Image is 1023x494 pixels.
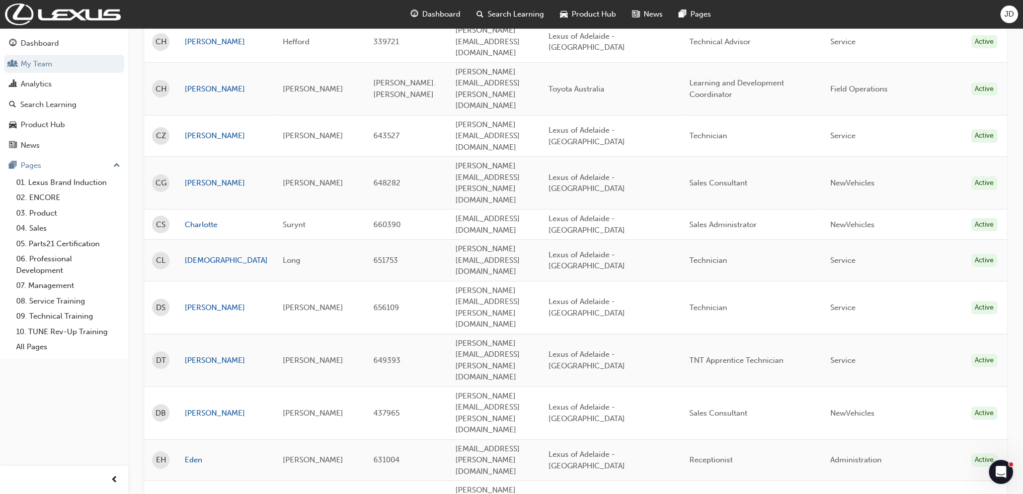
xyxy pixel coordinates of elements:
div: Active [971,82,997,96]
span: CH [155,36,167,48]
button: Pages [4,156,124,175]
span: JD [1004,9,1014,20]
span: guage-icon [411,8,418,21]
div: News [21,140,40,151]
a: [PERSON_NAME] [185,177,268,189]
span: [PERSON_NAME] [283,131,343,140]
span: TNT Apprentice Technician [689,356,783,365]
span: CG [155,177,167,189]
a: 03. Product [12,206,124,221]
a: 02. ENCORE [12,190,124,206]
span: Administration [830,455,882,464]
div: Active [971,407,997,420]
button: DashboardMy TeamAnalyticsSearch LearningProduct HubNews [4,32,124,156]
span: Long [283,256,300,265]
div: Active [971,218,997,232]
div: Active [971,301,997,315]
span: car-icon [560,8,568,21]
div: Active [971,254,997,267]
span: [PERSON_NAME][EMAIL_ADDRESS][PERSON_NAME][DOMAIN_NAME] [455,161,520,205]
span: Lexus of Adelaide - [GEOGRAPHIC_DATA] [548,403,625,423]
span: Lexus of Adelaide - [GEOGRAPHIC_DATA] [548,173,625,193]
span: CH [155,83,167,95]
span: search-icon [9,101,16,110]
span: DS [156,302,166,314]
a: News [4,136,124,155]
span: [PERSON_NAME][EMAIL_ADDRESS][DOMAIN_NAME] [455,120,520,152]
a: 06. Professional Development [12,251,124,278]
iframe: Intercom live chat [989,460,1013,484]
span: NewVehicles [830,409,875,418]
a: car-iconProduct Hub [552,4,624,25]
div: Active [971,129,997,143]
a: 08. Service Training [12,293,124,309]
span: 643527 [373,131,400,140]
span: 656109 [373,303,399,312]
a: Analytics [4,75,124,93]
a: 05. Parts21 Certification [12,236,124,252]
span: Technician [689,131,727,140]
span: [PERSON_NAME][EMAIL_ADDRESS][PERSON_NAME][DOMAIN_NAME] [455,339,520,382]
span: 651753 [373,256,398,265]
a: [PERSON_NAME] [185,408,268,419]
span: [PERSON_NAME][EMAIL_ADDRESS][DOMAIN_NAME] [455,244,520,276]
span: chart-icon [9,80,17,89]
span: Sales Consultant [689,178,747,187]
img: Trak [5,4,121,25]
a: search-iconSearch Learning [468,4,552,25]
span: pages-icon [679,8,686,21]
span: CS [156,219,166,231]
span: [EMAIL_ADDRESS][PERSON_NAME][DOMAIN_NAME] [455,444,520,476]
span: Sales Administrator [689,220,757,229]
a: [PERSON_NAME] [185,355,268,366]
span: news-icon [632,8,640,21]
span: News [644,9,663,20]
a: 04. Sales [12,221,124,236]
span: Service [830,37,855,46]
div: Active [971,35,997,49]
a: All Pages [12,339,124,355]
span: Lexus of Adelaide - [GEOGRAPHIC_DATA] [548,250,625,271]
div: Product Hub [21,119,65,131]
span: 649393 [373,356,401,365]
a: Eden [185,454,268,466]
span: DT [156,355,166,366]
span: Technical Advisor [689,37,751,46]
div: Dashboard [21,38,59,49]
span: Technician [689,303,727,312]
span: Lexus of Adelaide - [GEOGRAPHIC_DATA] [548,450,625,470]
span: DB [155,408,166,419]
span: Field Operations [830,84,888,93]
a: Product Hub [4,116,124,134]
span: [PERSON_NAME] [283,356,343,365]
span: 631004 [373,455,400,464]
span: Lexus of Adelaide - [GEOGRAPHIC_DATA] [548,126,625,146]
span: [PERSON_NAME][EMAIL_ADDRESS][PERSON_NAME][DOMAIN_NAME] [455,286,520,329]
span: CL [156,255,166,266]
span: pages-icon [9,161,17,170]
a: [PERSON_NAME] [185,83,268,95]
a: pages-iconPages [671,4,719,25]
button: JD [1000,6,1018,23]
span: [PERSON_NAME].[PERSON_NAME] [373,78,436,99]
a: 07. Management [12,278,124,293]
span: [PERSON_NAME] [283,84,343,93]
span: Lexus of Adelaide - [GEOGRAPHIC_DATA] [548,214,625,235]
span: Toyota Australia [548,84,604,93]
span: Lexus of Adelaide - [GEOGRAPHIC_DATA] [548,350,625,370]
span: Service [830,356,855,365]
span: Lexus of Adelaide - [GEOGRAPHIC_DATA] [548,32,625,52]
span: [PERSON_NAME] [283,409,343,418]
span: Search Learning [488,9,544,20]
span: prev-icon [111,474,118,486]
a: [PERSON_NAME] [185,130,268,142]
a: [DEMOGRAPHIC_DATA] [185,255,268,266]
span: 648282 [373,178,401,187]
a: Search Learning [4,95,124,114]
span: Sales Consultant [689,409,747,418]
span: [PERSON_NAME][EMAIL_ADDRESS][PERSON_NAME][DOMAIN_NAME] [455,67,520,111]
a: 09. Technical Training [12,309,124,324]
span: Pages [690,9,711,20]
span: [PERSON_NAME] [283,455,343,464]
span: [PERSON_NAME][EMAIL_ADDRESS][DOMAIN_NAME] [455,26,520,57]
